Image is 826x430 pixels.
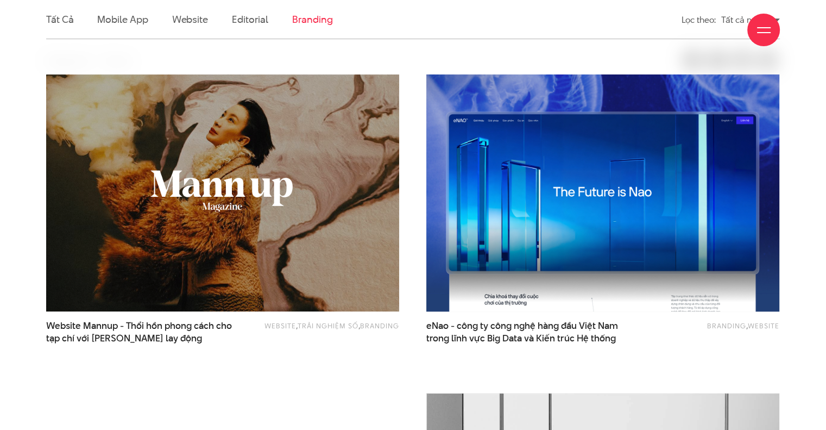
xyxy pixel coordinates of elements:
div: , , [258,320,399,339]
a: Website [264,321,296,331]
a: eNao - công ty công nghệ hàng đầu Việt Namtrong lĩnh vực Big Data và Kiến trúc Hệ thống [426,320,621,345]
span: eNao - công ty công nghệ hàng đầu Việt Nam [426,320,621,345]
a: Website [748,321,779,331]
span: trong lĩnh vực Big Data và Kiến trúc Hệ thống [426,332,616,345]
img: eNao [409,63,797,323]
a: Branding [360,321,399,331]
a: Branding [707,321,746,331]
img: website Mann up [46,74,399,311]
a: Website Mannup - Thổi hồn phong cách chotạp chí với [PERSON_NAME] lay động [46,320,241,345]
a: Trải nghiệm số [298,321,358,331]
span: Website Mannup - Thổi hồn phong cách cho [46,320,241,345]
div: , [638,320,779,339]
span: tạp chí với [PERSON_NAME] lay động [46,332,202,345]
